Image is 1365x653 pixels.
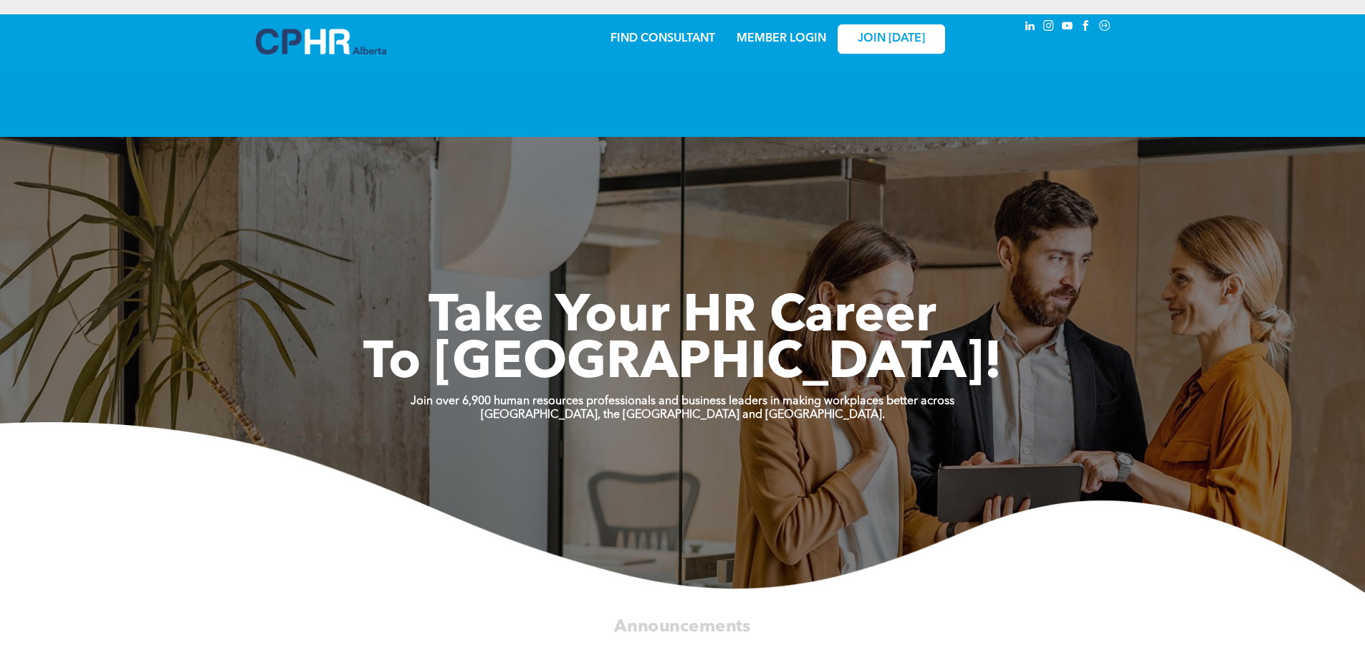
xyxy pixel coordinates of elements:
a: JOIN [DATE] [838,24,945,54]
span: JOIN [DATE] [858,32,925,46]
a: linkedin [1022,18,1038,37]
a: MEMBER LOGIN [737,33,826,44]
a: instagram [1041,18,1057,37]
strong: [GEOGRAPHIC_DATA], the [GEOGRAPHIC_DATA] and [GEOGRAPHIC_DATA]. [481,409,885,421]
a: facebook [1078,18,1094,37]
img: A blue and white logo for cp alberta [256,29,386,54]
a: Social network [1097,18,1113,37]
span: Announcements [614,618,750,635]
a: youtube [1060,18,1076,37]
span: Take Your HR Career [428,292,937,343]
a: FIND CONSULTANT [610,33,715,44]
span: To [GEOGRAPHIC_DATA]! [363,338,1002,390]
strong: Join over 6,900 human resources professionals and business leaders in making workplaces better ac... [411,396,954,407]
